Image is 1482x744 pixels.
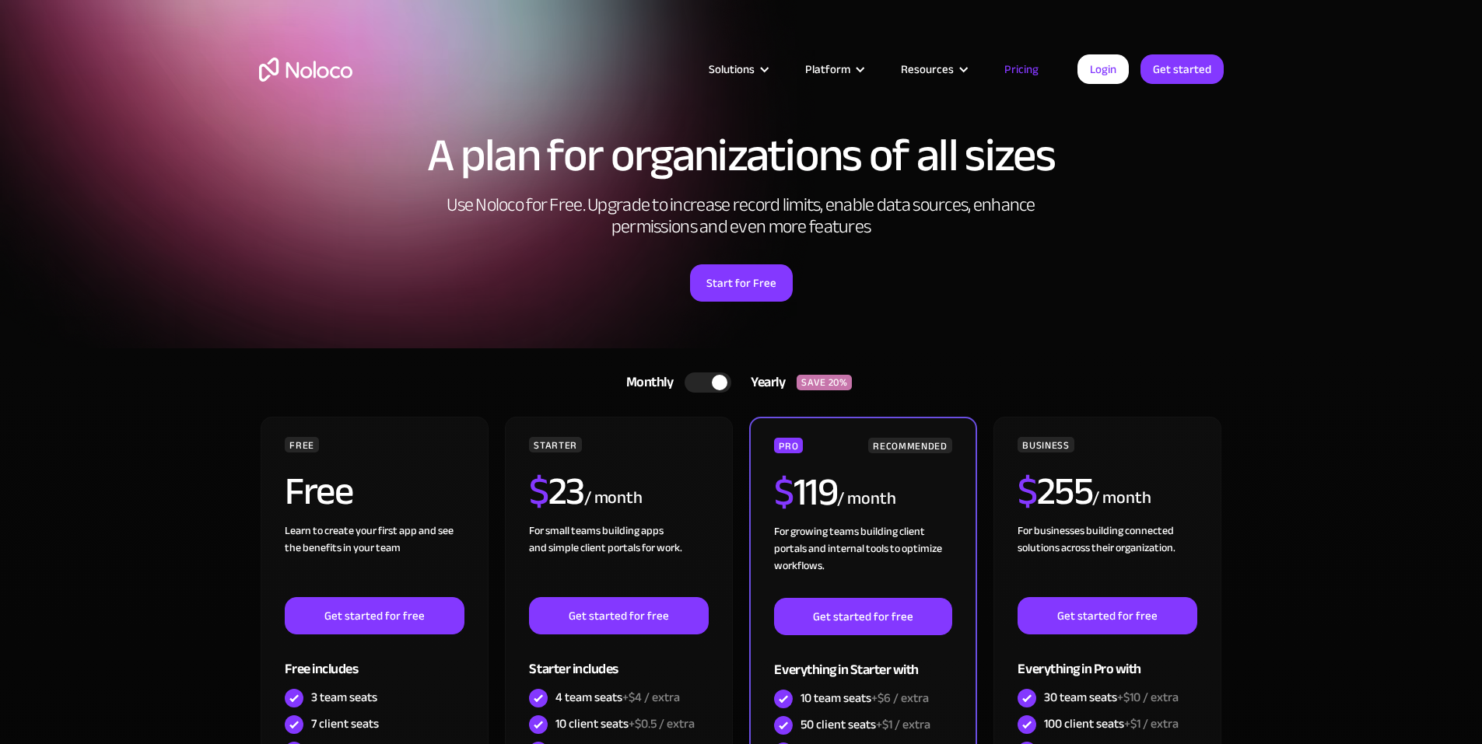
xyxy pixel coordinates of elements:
div: / month [837,487,895,512]
a: Start for Free [690,264,793,302]
div: Everything in Starter with [774,635,951,686]
div: 10 client seats [555,715,695,732]
div: Everything in Pro with [1018,634,1196,685]
span: $ [1018,455,1037,528]
div: Free includes [285,634,464,685]
span: $ [529,455,548,528]
span: $ [774,456,794,529]
a: Get started for free [285,597,464,634]
div: Solutions [709,59,755,79]
h2: 255 [1018,472,1092,511]
h2: Use Noloco for Free. Upgrade to increase record limits, enable data sources, enhance permissions ... [430,194,1053,238]
div: 3 team seats [311,689,377,706]
div: PRO [774,438,803,453]
div: Platform [786,59,881,79]
div: Learn to create your first app and see the benefits in your team ‍ [285,522,464,597]
h1: A plan for organizations of all sizes [259,132,1224,179]
div: Starter includes [529,634,708,685]
a: Login [1077,54,1129,84]
div: For businesses building connected solutions across their organization. ‍ [1018,522,1196,597]
h2: Free [285,472,352,511]
div: Platform [805,59,850,79]
span: +$1 / extra [876,713,930,736]
div: 30 team seats [1044,689,1179,706]
a: home [259,58,352,82]
span: +$6 / extra [871,686,929,710]
div: Monthly [607,371,685,394]
div: / month [584,486,643,511]
div: 50 client seats [801,716,930,733]
span: +$1 / extra [1124,712,1179,735]
div: For growing teams building client portals and internal tools to optimize workflows. [774,523,951,598]
a: Pricing [985,59,1058,79]
span: +$10 / extra [1117,686,1179,709]
a: Get started for free [529,597,708,634]
a: Get started [1140,54,1224,84]
div: Resources [901,59,954,79]
a: Get started for free [1018,597,1196,634]
div: 7 client seats [311,715,379,732]
div: For small teams building apps and simple client portals for work. ‍ [529,522,708,597]
div: BUSINESS [1018,437,1074,452]
div: SAVE 20% [797,375,852,390]
h2: 119 [774,473,837,512]
div: STARTER [529,437,581,452]
div: / month [1092,486,1151,511]
div: Yearly [731,371,797,394]
div: RECOMMENDED [868,438,951,453]
div: 10 team seats [801,690,929,707]
div: 100 client seats [1044,715,1179,732]
span: +$0.5 / extra [629,712,695,735]
div: 4 team seats [555,689,680,706]
div: Resources [881,59,985,79]
h2: 23 [529,472,584,511]
span: +$4 / extra [622,686,680,709]
div: Solutions [689,59,786,79]
div: FREE [285,437,319,452]
a: Get started for free [774,598,951,635]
